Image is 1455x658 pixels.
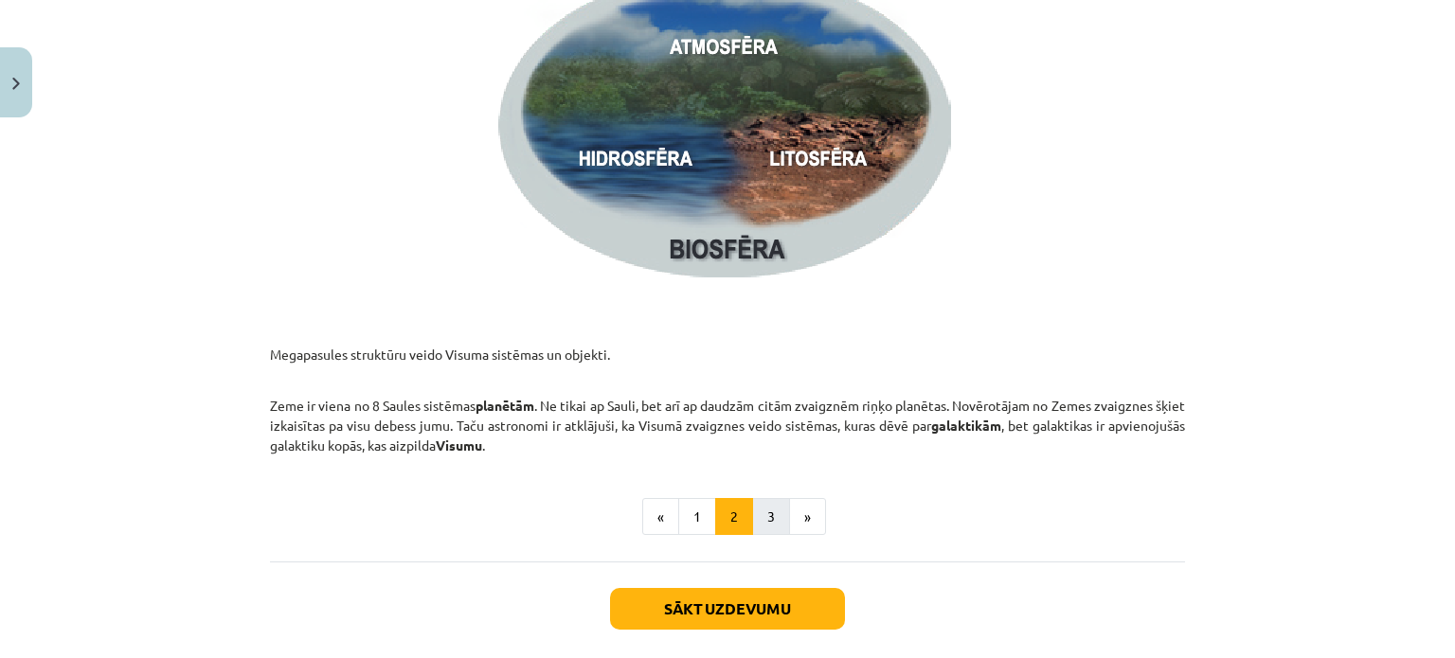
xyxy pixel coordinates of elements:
[678,498,716,536] button: 1
[436,436,482,453] strong: Visumu
[931,417,1001,434] strong: galaktikām
[12,78,20,90] img: icon-close-lesson-0947bae3869378f0d4975bcd49f059093ad1ed9edebbc8119c70593378902aed.svg
[270,305,1185,365] p: Megapasules struktūru veido Visuma sistēmas un objekti.
[715,498,753,536] button: 2
[610,588,845,630] button: Sākt uzdevumu
[270,376,1185,455] p: Zeme ir viena no 8 Saules sistēmas . Ne tikai ap Sauli, bet arī ap daudzām citām zvaigznēm riņķo ...
[476,397,534,414] strong: planētām
[642,498,679,536] button: «
[752,498,790,536] button: 3
[270,498,1185,536] nav: Page navigation example
[789,498,826,536] button: »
